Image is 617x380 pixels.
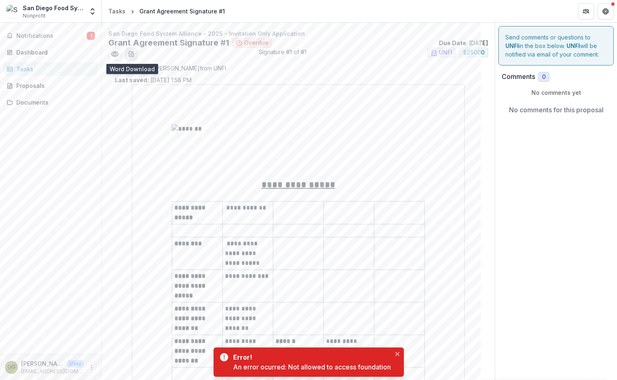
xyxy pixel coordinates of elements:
p: [DATE] 1:58 PM [115,76,192,84]
img: San Diego Food System Alliance [7,5,20,18]
button: More [87,363,97,372]
strong: Last saved: [115,76,149,83]
a: Dashboard [3,46,98,59]
div: San Diego Food System Alliance [23,4,84,12]
h2: Comments [502,73,535,81]
p: San Diego Food System Alliance - 2025 - Invitation Only Application [108,29,488,38]
p: No comments yet [502,88,610,97]
strong: Assigned by [115,65,151,72]
div: Tasks [108,7,126,15]
a: Proposals [3,79,98,92]
button: Partners [578,3,594,20]
button: Close [392,349,402,359]
p: : [PERSON_NAME] from UNFI [115,64,482,72]
a: Tasks [3,62,98,76]
p: No comments for this proposal [509,105,604,115]
button: Get Help [597,3,614,20]
div: Send comments or questions to in the box below. will be notified via email of your comment. [498,26,614,66]
p: : [DATE] [439,39,488,47]
span: 1 [87,32,95,40]
strong: UNFI [505,42,519,49]
span: UNFI [439,49,452,56]
div: An error ocurred: Not allowed to access foundation [233,362,391,372]
div: Documents [16,98,92,107]
strong: Due Date [439,39,466,46]
span: Notifications [16,33,87,39]
nav: breadcrumb [105,5,228,17]
div: Error! [233,352,388,362]
a: Tasks [105,5,129,17]
span: Nonprofit [23,12,46,20]
button: download-word-button [125,48,138,61]
div: Tasks [16,65,92,73]
span: Overdue [244,39,269,46]
p: [PERSON_NAME] [21,359,64,368]
p: [EMAIL_ADDRESS][DOMAIN_NAME] [21,368,84,375]
div: Grant Agreement Signature #1 [139,7,225,15]
p: User [67,360,84,367]
div: Dashboard [16,48,92,57]
a: Documents [3,96,98,109]
span: $ 25000 [463,49,485,56]
h2: Grant Agreement Signature #1 [108,38,229,48]
strong: UNFI [566,42,580,49]
button: Preview cd11d50c-83f0-4cf5-99b6-d80115a01c9b.pdf [108,48,121,61]
span: Signature #1 of #1 [259,48,306,61]
div: Proposals [16,81,92,90]
div: Geertje Grootenhuis [7,365,15,370]
button: Notifications1 [3,29,98,42]
span: 0 [542,74,546,81]
button: Open entity switcher [87,3,98,20]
